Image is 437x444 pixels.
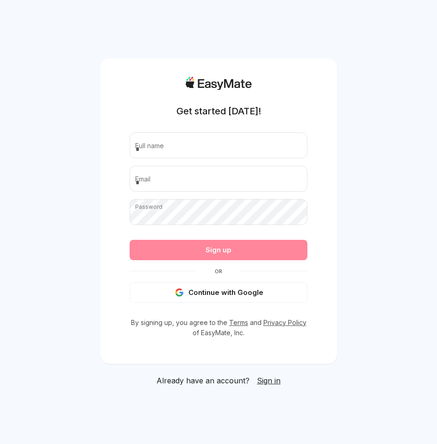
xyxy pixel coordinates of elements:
[257,375,281,386] a: Sign in
[229,319,248,326] a: Terms
[196,268,241,275] span: Or
[130,282,307,303] button: Continue with Google
[130,318,307,338] p: By signing up, you agree to the and of EasyMate, Inc.
[263,319,306,326] a: Privacy Policy
[156,375,250,386] span: Already have an account?
[176,105,261,118] h1: Get started [DATE]!
[257,376,281,385] span: Sign in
